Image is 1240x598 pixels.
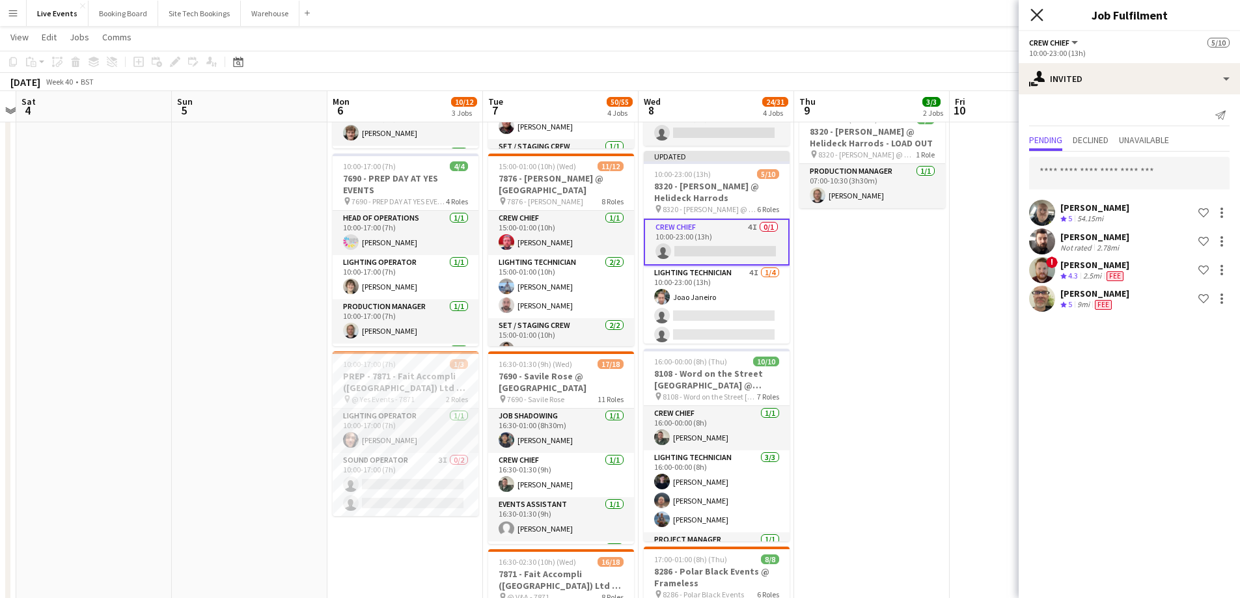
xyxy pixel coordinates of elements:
a: Edit [36,29,62,46]
span: Crew Chief [1029,38,1069,48]
app-card-role: TPM1/1 [333,146,478,190]
div: [DATE] [10,75,40,88]
span: ! [1046,256,1058,268]
span: Week 40 [43,77,76,87]
app-card-role: Project Manager1/1 [644,532,790,577]
h3: 8108 - Word on the Street [GEOGRAPHIC_DATA] @ Banqueting House [644,368,790,391]
span: 24/31 [762,97,788,107]
span: 4 [20,103,36,118]
div: 2.5mi [1081,271,1104,282]
button: Warehouse [241,1,299,26]
span: Wed [644,96,661,107]
span: 10:00-17:00 (7h) [343,161,396,171]
app-card-role: Set / Staging Crew1/1 [488,139,634,183]
div: 3 Jobs [452,108,476,118]
span: 5/10 [1207,38,1230,48]
div: Crew has different fees then in role [1104,271,1126,282]
div: Updated [644,151,790,161]
div: 16:00-00:00 (8h) (Thu)10/108108 - Word on the Street [GEOGRAPHIC_DATA] @ Banqueting House 8108 - ... [644,349,790,541]
app-card-role: Crew Chief1/116:00-00:00 (8h)[PERSON_NAME] [644,406,790,450]
app-job-card: 16:30-01:30 (9h) (Wed)17/187690 - Savile Rose @ [GEOGRAPHIC_DATA] 7690 - Savile Rose11 RolesJob S... [488,351,634,544]
span: Sat [21,96,36,107]
span: Fee [1095,300,1112,310]
app-job-card: 15:00-01:00 (10h) (Wed)11/127876 - [PERSON_NAME] @ [GEOGRAPHIC_DATA] 7876 - [PERSON_NAME]8 RolesC... [488,154,634,346]
span: 5/10 [757,169,779,179]
span: 17/18 [598,359,624,369]
span: Fee [1107,271,1123,281]
h3: 7871 - Fait Accompli ([GEOGRAPHIC_DATA]) Ltd @ V&A [488,568,634,591]
div: 2.78mi [1094,243,1122,252]
app-job-card: 07:00-10:30 (3h30m)1/18320 - [PERSON_NAME] @ Helideck Harrods - LOAD OUT 8320 - [PERSON_NAME] @ H... [799,107,945,208]
a: Comms [97,29,137,46]
a: Jobs [64,29,94,46]
span: 9 [797,103,816,118]
span: 10/10 [753,357,779,366]
span: 5 [175,103,193,118]
app-job-card: 10:00-17:00 (7h)1/3PREP - 7871 - Fait Accompli ([GEOGRAPHIC_DATA]) Ltd @ YES Events @ Yes Events ... [333,351,478,516]
span: Pending [1029,135,1062,144]
div: 2 Jobs [923,108,943,118]
span: 6 [331,103,350,118]
app-card-role: Events Assistant1/116:30-01:30 (9h)[PERSON_NAME] [488,497,634,541]
div: 10:00-17:00 (7h)4/47690 - PREP DAY AT YES EVENTS 7690 - PREP DAY AT YES EVENTS4 RolesHead of Oper... [333,154,478,346]
span: 7 Roles [757,392,779,401]
button: Crew Chief [1029,38,1080,48]
div: 54.15mi [1075,213,1106,224]
span: 8 Roles [601,197,624,206]
app-card-role: Head of Operations1/110:00-17:00 (7h)[PERSON_NAME] [333,211,478,255]
span: Tue [488,96,503,107]
span: Edit [42,31,57,43]
span: 8108 - Word on the Street [GEOGRAPHIC_DATA] @ Banqueting House [663,392,757,401]
button: Live Events [27,1,89,26]
div: [PERSON_NAME] [1060,202,1129,213]
span: 5 [1068,213,1072,223]
app-job-card: Updated10:00-23:00 (13h)5/108320 - [PERSON_NAME] @ Helideck Harrods 8320 - [PERSON_NAME] @ Helide... [644,151,790,344]
span: Comms [102,31,131,43]
span: Fri [955,96,965,107]
span: 4 Roles [446,197,468,206]
app-card-role: Set / Staging Crew2/215:00-01:00 (10h)[PERSON_NAME] [488,318,634,381]
span: Declined [1073,135,1109,144]
span: Jobs [70,31,89,43]
span: 1 Role [916,150,935,159]
span: 7690 - Savile Rose [507,394,564,404]
span: 7690 - PREP DAY AT YES EVENTS [351,197,446,206]
div: BST [81,77,94,87]
app-card-role: Production Manager1/110:00-17:00 (7h)[PERSON_NAME] [333,299,478,344]
div: Invited [1019,63,1240,94]
span: 1/3 [450,359,468,369]
span: 4.3 [1068,271,1078,280]
app-card-role: Lighting Technician2/215:00-01:00 (10h)[PERSON_NAME][PERSON_NAME] [488,255,634,318]
div: [PERSON_NAME] [1060,231,1129,243]
span: 17:00-01:00 (8h) (Thu) [654,554,727,564]
app-card-role: Lighting Technician4I1/410:00-23:00 (13h)Joao Janeiro [644,265,790,366]
app-card-role: Crew Chief1/115:00-01:00 (10h)[PERSON_NAME] [488,211,634,255]
h3: 8286 - Polar Black Events @ Frameless [644,565,790,589]
app-card-role: Lighting Operator1/110:00-17:00 (7h)[PERSON_NAME] [333,255,478,299]
app-card-role: Crew Chief1/116:30-01:30 (9h)[PERSON_NAME] [488,453,634,497]
span: Unavailable [1119,135,1169,144]
span: 10 [953,103,965,118]
h3: PREP - 7871 - Fait Accompli ([GEOGRAPHIC_DATA]) Ltd @ YES Events [333,370,478,394]
span: 16:00-00:00 (8h) (Thu) [654,357,727,366]
span: 5 [1068,299,1072,309]
span: 15:00-01:00 (10h) (Wed) [499,161,576,171]
button: Site Tech Bookings [158,1,241,26]
h3: Job Fulfilment [1019,7,1240,23]
app-card-role: Lighting Technician3/316:00-00:00 (8h)[PERSON_NAME][PERSON_NAME][PERSON_NAME] [644,450,790,532]
div: [PERSON_NAME] [1060,259,1129,271]
h3: 8320 - [PERSON_NAME] @ Helideck Harrods - LOAD OUT [799,126,945,149]
span: 50/55 [607,97,633,107]
span: 16:30-01:30 (9h) (Wed) [499,359,572,369]
span: 16/18 [598,557,624,567]
span: 8320 - [PERSON_NAME] @ Helideck Harrods [663,204,757,214]
span: 7 [486,103,503,118]
a: View [5,29,34,46]
span: 8 [642,103,661,118]
span: 8/8 [761,554,779,564]
div: [PERSON_NAME] [1060,288,1129,299]
span: 6 Roles [757,204,779,214]
span: 10/12 [451,97,477,107]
